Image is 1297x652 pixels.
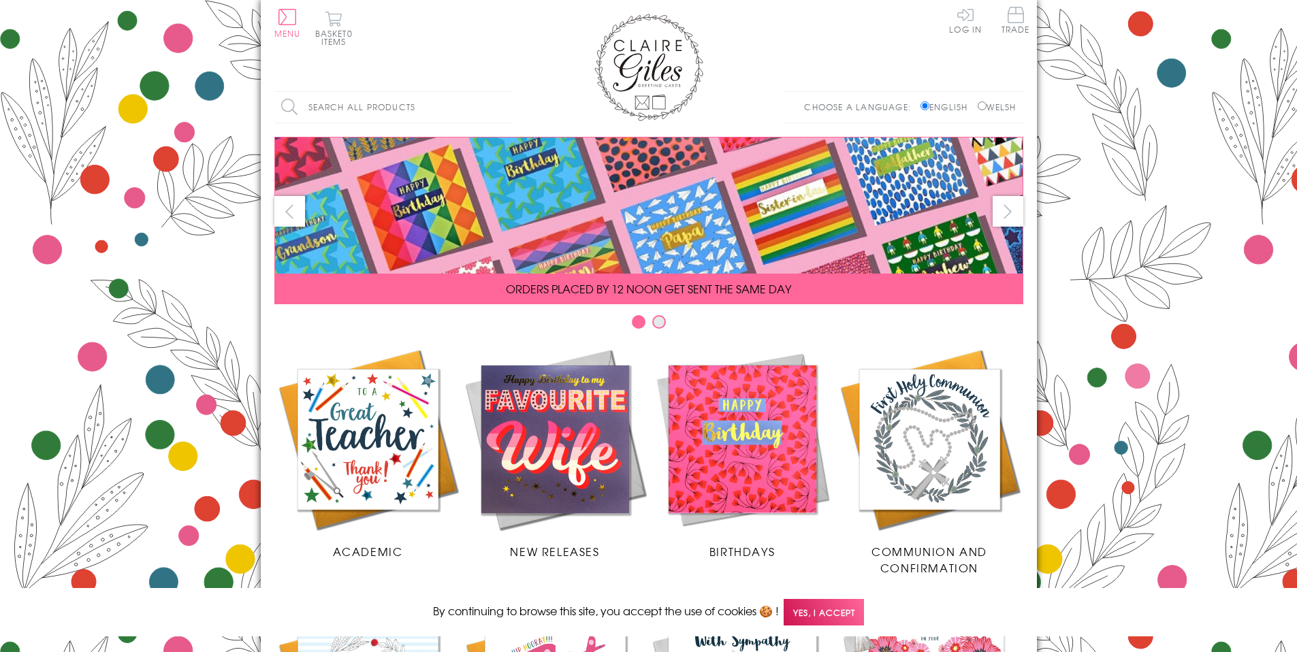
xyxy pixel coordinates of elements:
[949,7,982,33] a: Log In
[274,346,462,559] a: Academic
[836,346,1023,576] a: Communion and Confirmation
[978,101,1016,113] label: Welsh
[321,27,353,48] span: 0 items
[632,315,645,329] button: Carousel Page 1 (Current Slide)
[784,599,864,625] span: Yes, I accept
[920,101,974,113] label: English
[274,92,513,123] input: Search all products
[594,14,703,121] img: Claire Giles Greetings Cards
[499,92,513,123] input: Search
[333,543,403,559] span: Academic
[804,101,918,113] p: Choose a language:
[920,101,929,110] input: English
[315,11,353,46] button: Basket0 items
[993,196,1023,227] button: next
[649,346,836,559] a: Birthdays
[871,543,987,576] span: Communion and Confirmation
[1002,7,1030,33] span: Trade
[1002,7,1030,36] a: Trade
[510,543,599,559] span: New Releases
[709,543,775,559] span: Birthdays
[462,346,649,559] a: New Releases
[274,9,301,37] button: Menu
[978,101,987,110] input: Welsh
[274,27,301,39] span: Menu
[652,315,666,329] button: Carousel Page 2
[506,280,791,297] span: ORDERS PLACED BY 12 NOON GET SENT THE SAME DAY
[274,196,305,227] button: prev
[274,314,1023,336] div: Carousel Pagination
